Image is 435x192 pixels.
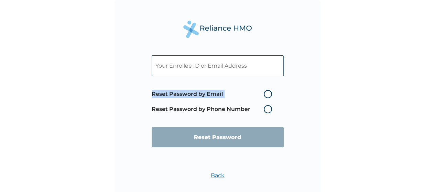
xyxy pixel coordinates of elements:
[152,105,275,113] label: Reset Password by Phone Number
[183,21,252,38] img: Reliance Health's Logo
[152,127,284,147] input: Reset Password
[152,87,275,117] span: Password reset method
[152,90,275,98] label: Reset Password by Email
[211,172,225,179] a: Back
[152,55,284,76] input: Your Enrollee ID or Email Address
